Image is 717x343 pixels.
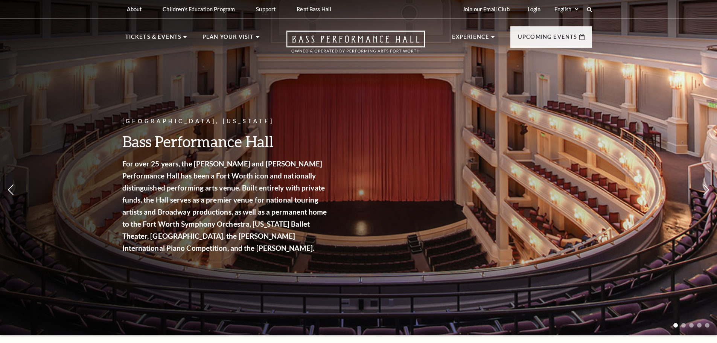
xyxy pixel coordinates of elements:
[452,32,490,46] p: Experience
[122,117,329,126] p: [GEOGRAPHIC_DATA], [US_STATE]
[122,132,329,151] h3: Bass Performance Hall
[518,32,577,46] p: Upcoming Events
[202,32,254,46] p: Plan Your Visit
[122,159,327,252] strong: For over 25 years, the [PERSON_NAME] and [PERSON_NAME] Performance Hall has been a Fort Worth ico...
[553,6,580,13] select: Select:
[163,6,235,12] p: Children's Education Program
[256,6,276,12] p: Support
[125,32,182,46] p: Tickets & Events
[297,6,331,12] p: Rent Bass Hall
[127,6,142,12] p: About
